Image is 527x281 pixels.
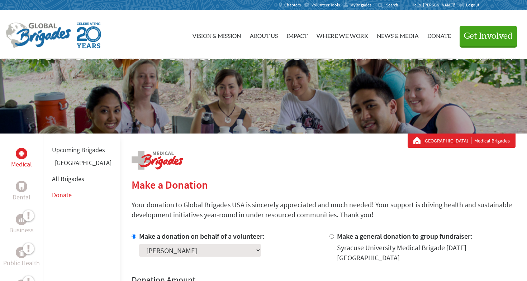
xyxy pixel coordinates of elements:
[6,23,71,48] img: Global Brigades Logo
[55,159,111,167] a: [GEOGRAPHIC_DATA]
[412,2,459,8] p: Hello, [PERSON_NAME]!
[19,217,24,222] img: Business
[386,2,407,8] input: Search...
[427,16,451,53] a: Donate
[52,171,111,187] li: All Brigades
[19,249,24,256] img: Public Health
[316,16,368,53] a: Where We Work
[132,178,516,191] h2: Make a Donation
[16,214,27,225] div: Business
[3,258,40,268] p: Public Health
[19,183,24,190] img: Dental
[52,187,111,203] li: Donate
[9,214,34,235] a: BusinessBusiness
[52,191,72,199] a: Donate
[19,151,24,156] img: Medical
[337,232,473,241] label: Make a general donation to group fundraiser:
[52,142,111,158] li: Upcoming Brigades
[377,16,419,53] a: News & Media
[337,243,516,263] div: Syracuse University Medical Brigade [DATE] [GEOGRAPHIC_DATA]
[9,225,34,235] p: Business
[132,151,183,170] img: logo-medical.png
[250,16,278,53] a: About Us
[139,232,265,241] label: Make a donation on behalf of a volunteer:
[413,137,510,144] div: Medical Brigades
[464,32,513,40] span: Get Involved
[52,175,84,183] a: All Brigades
[11,148,32,169] a: MedicalMedical
[16,148,27,159] div: Medical
[16,247,27,258] div: Public Health
[11,159,32,169] p: Medical
[16,181,27,192] div: Dental
[132,200,516,220] p: Your donation to Global Brigades USA is sincerely appreciated and much needed! Your support is dr...
[459,2,479,8] a: Logout
[350,2,371,8] span: MyBrigades
[284,2,301,8] span: Chapters
[286,16,308,53] a: Impact
[3,247,40,268] a: Public HealthPublic Health
[460,26,517,46] button: Get Involved
[77,23,101,48] img: Global Brigades Celebrating 20 Years
[13,192,30,202] p: Dental
[13,181,30,202] a: DentalDental
[466,2,479,8] span: Logout
[192,16,241,53] a: Vision & Mission
[52,146,105,154] a: Upcoming Brigades
[312,2,340,8] span: Volunteer Tools
[423,137,471,144] a: [GEOGRAPHIC_DATA]
[52,158,111,171] li: Panama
